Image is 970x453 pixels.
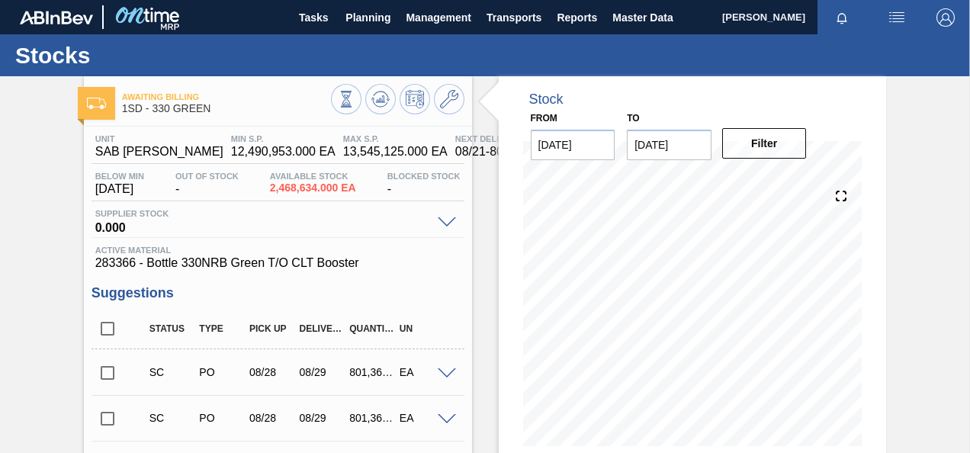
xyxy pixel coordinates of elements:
[146,323,199,334] div: Status
[936,8,955,27] img: Logout
[406,8,471,27] span: Management
[529,92,564,108] div: Stock
[387,172,461,181] span: Blocked Stock
[888,8,906,27] img: userActions
[296,412,349,424] div: 08/29/2025
[345,8,390,27] span: Planning
[487,8,541,27] span: Transports
[175,172,239,181] span: Out Of Stock
[612,8,673,27] span: Master Data
[95,182,144,196] span: [DATE]
[396,412,449,424] div: EA
[400,84,430,114] button: Schedule Inventory
[15,47,286,64] h1: Stocks
[122,103,331,114] span: 1SD - 330 GREEN
[455,145,574,159] span: 08/21 - 801,360.000 EA
[627,130,711,160] input: mm/dd/yyyy
[95,172,144,181] span: Below Min
[343,145,448,159] span: 13,545,125.000 EA
[172,172,242,196] div: -
[146,366,199,378] div: Suggestion Created
[87,98,106,109] img: Ícone
[345,366,399,378] div: 801,360.000
[455,134,574,143] span: Next Delivery
[531,130,615,160] input: mm/dd/yyyy
[20,11,93,24] img: TNhmsLtSVTkK8tSr43FrP2fwEKptu5GPRR3wAAAABJRU5ErkJggg==
[195,366,249,378] div: Purchase order
[365,84,396,114] button: Update Chart
[345,412,399,424] div: 801,360.000
[231,134,336,143] span: MIN S.P.
[722,128,807,159] button: Filter
[296,323,349,334] div: Delivery
[384,172,464,196] div: -
[195,412,249,424] div: Purchase order
[343,134,448,143] span: MAX S.P.
[231,145,336,159] span: 12,490,953.000 EA
[331,84,361,114] button: Stocks Overview
[297,8,330,27] span: Tasks
[95,246,461,255] span: Active Material
[270,172,356,181] span: Available Stock
[396,366,449,378] div: EA
[270,182,356,194] span: 2,468,634.000 EA
[531,113,557,124] label: From
[122,92,331,101] span: Awaiting Billing
[195,323,249,334] div: Type
[246,412,299,424] div: 08/28/2025
[627,113,639,124] label: to
[146,412,199,424] div: Suggestion Created
[92,285,464,301] h3: Suggestions
[95,145,223,159] span: SAB [PERSON_NAME]
[95,218,430,233] span: 0.000
[345,323,399,334] div: Quantity
[95,256,461,270] span: 283366 - Bottle 330NRB Green T/O CLT Booster
[557,8,597,27] span: Reports
[396,323,449,334] div: UN
[95,209,430,218] span: Supplier Stock
[95,134,223,143] span: Unit
[246,366,299,378] div: 08/28/2025
[296,366,349,378] div: 08/29/2025
[434,84,464,114] button: Go to Master Data / General
[817,7,866,28] button: Notifications
[246,323,299,334] div: Pick up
